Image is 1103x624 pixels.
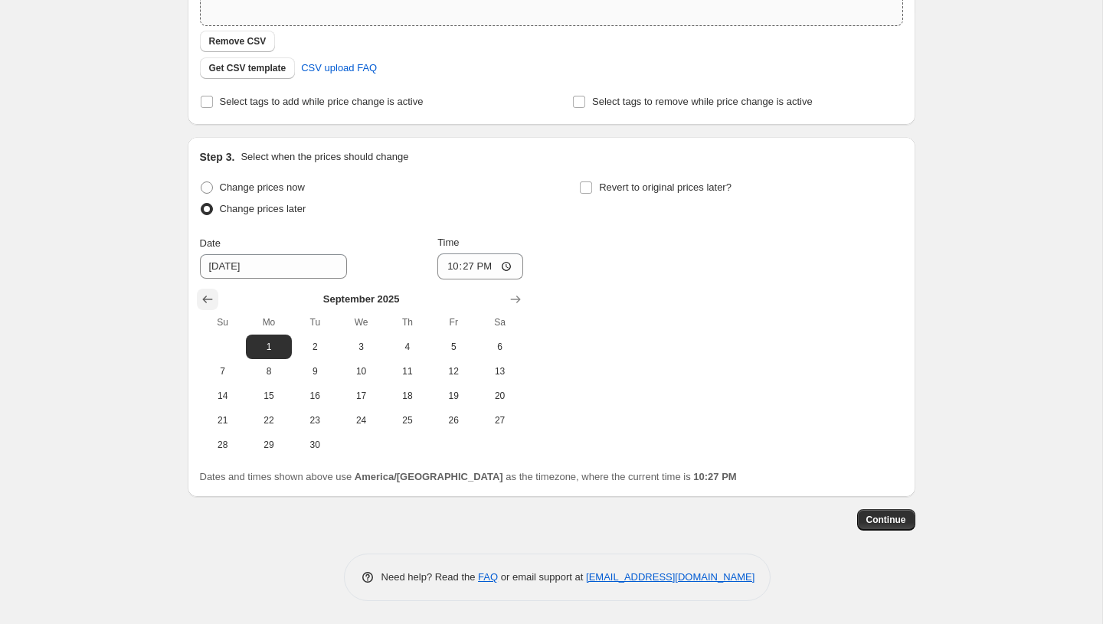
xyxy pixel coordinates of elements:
span: 24 [344,414,378,426]
button: Sunday September 7 2025 [200,359,246,384]
span: Select tags to add while price change is active [220,96,424,107]
button: Get CSV template [200,57,296,79]
button: Sunday September 21 2025 [200,408,246,433]
span: 4 [391,341,424,353]
button: Tuesday September 16 2025 [292,384,338,408]
span: 13 [483,365,516,377]
b: America/[GEOGRAPHIC_DATA] [355,471,503,482]
span: Continue [866,514,906,526]
span: Dates and times shown above use as the timezone, where the current time is [200,471,737,482]
span: Change prices later [220,203,306,214]
span: Sa [483,316,516,328]
span: Need help? Read the [381,571,479,583]
span: 23 [298,414,332,426]
button: Sunday September 28 2025 [200,433,246,457]
p: Select when the prices should change [241,149,408,165]
span: 2 [298,341,332,353]
span: 1 [252,341,286,353]
span: 6 [483,341,516,353]
span: Su [206,316,240,328]
span: 5 [437,341,470,353]
input: 8/31/2025 [200,254,347,279]
button: Friday September 19 2025 [430,384,476,408]
th: Tuesday [292,310,338,335]
button: Saturday September 6 2025 [476,335,522,359]
span: 29 [252,439,286,451]
span: Fr [437,316,470,328]
span: 9 [298,365,332,377]
span: 11 [391,365,424,377]
button: Tuesday September 23 2025 [292,408,338,433]
span: Select tags to remove while price change is active [592,96,813,107]
button: Sunday September 14 2025 [200,384,246,408]
button: Saturday September 20 2025 [476,384,522,408]
a: CSV upload FAQ [292,56,386,80]
span: 30 [298,439,332,451]
th: Friday [430,310,476,335]
th: Thursday [385,310,430,335]
span: Th [391,316,424,328]
button: Wednesday September 3 2025 [338,335,384,359]
span: Tu [298,316,332,328]
span: 22 [252,414,286,426]
button: Friday September 26 2025 [430,408,476,433]
span: 27 [483,414,516,426]
button: Friday September 12 2025 [430,359,476,384]
button: Monday September 8 2025 [246,359,292,384]
span: or email support at [498,571,586,583]
button: Show next month, October 2025 [505,289,526,310]
button: Monday September 15 2025 [246,384,292,408]
span: Date [200,237,221,249]
span: 3 [344,341,378,353]
button: Thursday September 11 2025 [385,359,430,384]
span: 18 [391,390,424,402]
button: Continue [857,509,915,531]
a: [EMAIL_ADDRESS][DOMAIN_NAME] [586,571,754,583]
span: Get CSV template [209,62,286,74]
span: 12 [437,365,470,377]
span: 7 [206,365,240,377]
button: Monday September 29 2025 [246,433,292,457]
th: Saturday [476,310,522,335]
span: Revert to original prices later? [599,181,732,193]
span: 20 [483,390,516,402]
span: CSV upload FAQ [301,60,377,76]
span: We [344,316,378,328]
button: Monday September 1 2025 [246,335,292,359]
a: FAQ [478,571,498,583]
span: 28 [206,439,240,451]
span: Remove CSV [209,35,267,47]
span: 26 [437,414,470,426]
span: 8 [252,365,286,377]
button: Tuesday September 30 2025 [292,433,338,457]
span: 15 [252,390,286,402]
span: 17 [344,390,378,402]
span: 25 [391,414,424,426]
h2: Step 3. [200,149,235,165]
button: Tuesday September 2 2025 [292,335,338,359]
button: Remove CSV [200,31,276,52]
span: Time [437,237,459,248]
button: Tuesday September 9 2025 [292,359,338,384]
th: Sunday [200,310,246,335]
span: 10 [344,365,378,377]
span: 21 [206,414,240,426]
span: Change prices now [220,181,305,193]
span: 19 [437,390,470,402]
button: Thursday September 25 2025 [385,408,430,433]
button: Wednesday September 10 2025 [338,359,384,384]
button: Saturday September 27 2025 [476,408,522,433]
input: 12:00 [437,253,523,279]
span: Mo [252,316,286,328]
button: Monday September 22 2025 [246,408,292,433]
span: 14 [206,390,240,402]
button: Saturday September 13 2025 [476,359,522,384]
span: 16 [298,390,332,402]
button: Wednesday September 17 2025 [338,384,384,408]
button: Thursday September 4 2025 [385,335,430,359]
th: Wednesday [338,310,384,335]
b: 10:27 PM [693,471,736,482]
button: Wednesday September 24 2025 [338,408,384,433]
button: Friday September 5 2025 [430,335,476,359]
button: Thursday September 18 2025 [385,384,430,408]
